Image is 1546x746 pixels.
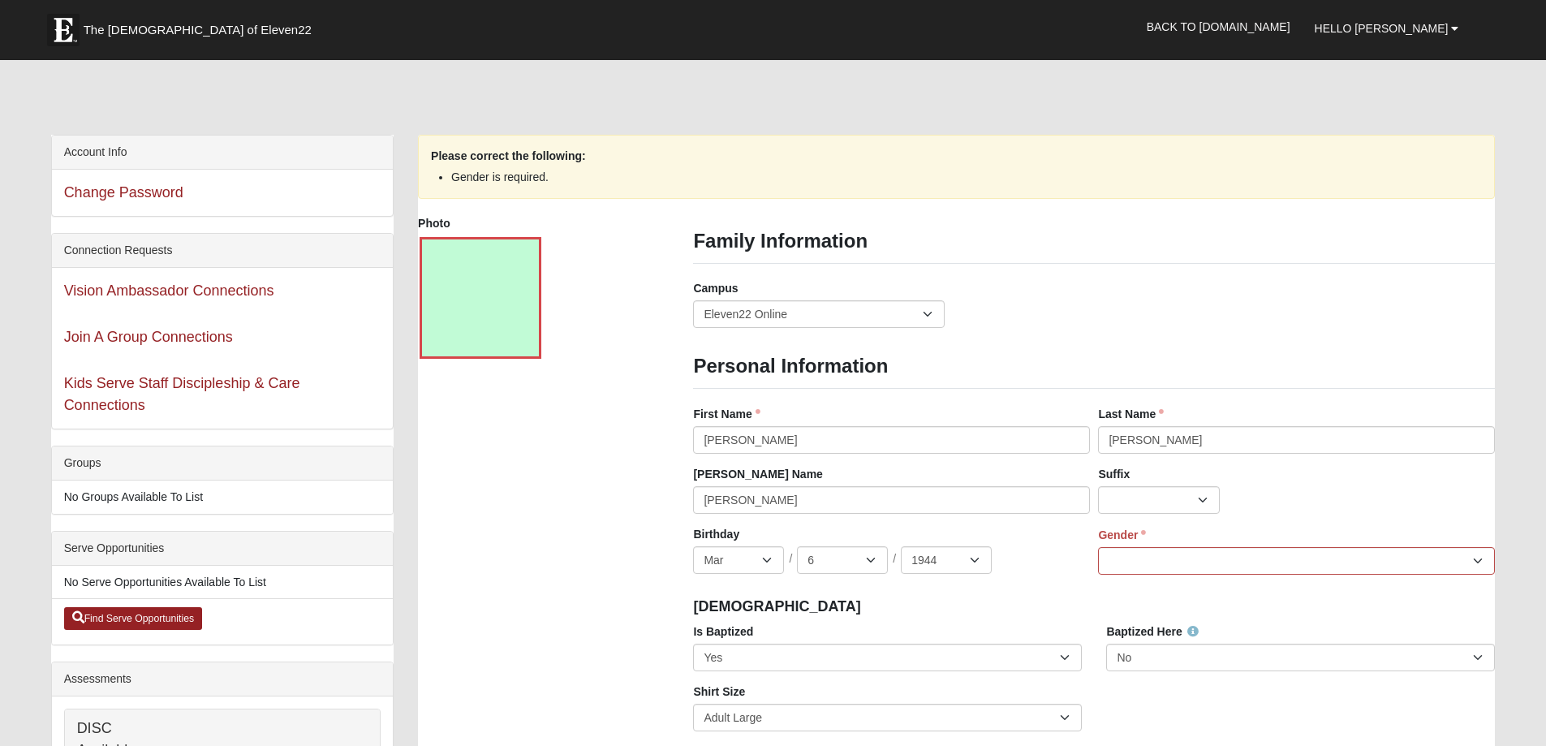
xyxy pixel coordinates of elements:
h3: Family Information [693,230,1495,253]
li: Gender is required. [451,169,1462,186]
div: Account Info [52,136,393,170]
label: Is Baptized [693,623,753,640]
span: / [893,550,896,568]
div: Assessments [52,662,393,696]
a: Kids Serve Staff Discipleship & Care Connections [64,375,300,413]
div: Groups [52,446,393,481]
a: The [DEMOGRAPHIC_DATA] of Eleven22 [39,6,364,46]
label: [PERSON_NAME] Name [693,466,822,482]
label: Campus [693,280,738,296]
label: Photo [418,215,450,231]
span: Hello [PERSON_NAME] [1315,22,1449,35]
img: Eleven22 logo [47,14,80,46]
label: Gender [1098,527,1146,543]
label: First Name [693,406,760,422]
li: No Groups Available To List [52,481,393,514]
h4: [DEMOGRAPHIC_DATA] [693,598,1495,616]
div: Serve Opportunities [52,532,393,566]
a: Hello [PERSON_NAME] [1303,8,1471,49]
a: Vision Ambassador Connections [64,282,274,299]
div: Connection Requests [52,234,393,268]
a: Back to [DOMAIN_NAME] [1135,6,1303,47]
a: Join A Group Connections [64,329,233,345]
label: Shirt Size [693,683,745,700]
span: The [DEMOGRAPHIC_DATA] of Eleven22 [84,22,312,38]
li: No Serve Opportunities Available To List [52,566,393,599]
a: Change Password [64,184,183,201]
span: / [789,550,792,568]
label: Baptized Here [1106,623,1198,640]
a: Find Serve Opportunities [64,607,203,630]
div: Please correct the following: [418,135,1495,199]
label: Suffix [1098,466,1130,482]
label: Last Name [1098,406,1164,422]
label: Birthday [693,526,739,542]
h3: Personal Information [693,355,1495,378]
